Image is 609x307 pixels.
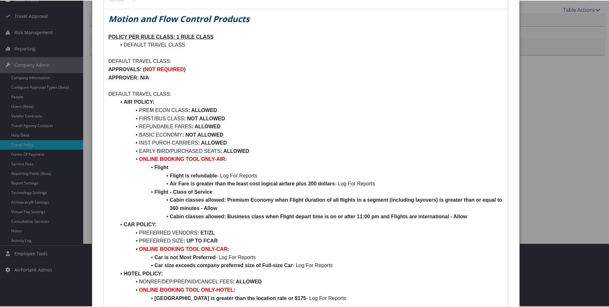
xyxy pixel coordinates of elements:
[220,148,249,153] strong: : ALLOWED
[154,295,306,300] strong: [GEOGRAPHIC_DATA] is greater than the location rate or $175
[154,254,216,259] strong: Car is not Most Preferred
[184,115,186,121] strong: :
[116,236,503,244] li: PREFERRED SIZE
[145,66,184,71] strong: NOT REQUIRED
[201,229,215,235] strong: ET/ZL
[139,287,235,292] strong: ONLINE BOOKING TOOL ONLY-HOTEL:
[116,277,503,285] li: NONREF/DEP/PREPAID/CANCEL FEES
[108,74,149,80] strong: APPROVER: N/A
[108,34,214,39] u: POLICY PER RULE CLASS: 1 RULE CLASS
[116,130,503,139] li: BASIC ECONOMY
[143,66,145,71] strong: (
[139,156,227,161] strong: ONLINE BOOKING TOOL ONLY-AIR:
[124,270,163,276] strong: HOTEL POLICY:
[116,122,503,130] li: REFUNDABLE FARES
[108,12,249,24] em: Motion and Flow Control Products
[116,261,503,269] li: - Log For Reports
[116,228,503,236] li: PREFERRED VENDORS
[198,139,227,145] strong: : ALLOWED
[116,40,503,49] li: DEFAULT TRAVEL CLASS
[154,262,293,267] strong: Car size exceeds company preferred size of Full-size Car
[116,114,503,122] li: FIRST/BUS CLASS
[124,99,154,104] strong: AIR POLICY:
[187,115,225,121] strong: NOT ALLOWED
[233,278,262,284] strong: : ALLOWED
[154,164,169,169] strong: Flight
[108,89,503,98] p: DEFAULT TRAVEL CLASS:
[170,197,504,210] strong: Cabin classes allowed: Premium Economy when Flight duration of all flights in a segment (includin...
[108,56,503,65] p: DEFAULT TRAVEL CLASS:
[116,146,503,155] li: EARLY BIRD/PURCHASED SEATS
[188,107,217,112] strong: : ALLOWED
[139,246,229,251] strong: ONLINE BOOKING TOOL ONLY-CAR:
[116,171,503,179] li: - Log For Reports
[116,294,503,302] li: - Log For Reports
[116,253,503,261] li: - Log For Reports
[183,237,217,243] strong: : UP TO FCAR
[170,213,467,219] strong: Cabin classes allowed: Business class when Flight depart time is on or after 11:00 pm and Flights...
[116,138,503,146] li: INST PURCH CARRIERS
[108,66,142,71] strong: APPROVALS:
[124,221,157,227] strong: CAR POLICY:
[116,106,503,114] li: PREM ECON CLASS
[170,172,217,178] strong: Flight is refundable
[192,123,220,129] strong: : ALLOWED
[182,131,223,137] strong: : NOT ALLOWED
[197,229,199,235] strong: :
[116,179,503,187] li: - Log For Reports
[154,189,212,194] strong: Flight - Class of Service
[170,180,335,186] strong: Air Fare is greater than the least cost logical airfare plus 200 dollars
[184,66,186,71] strong: )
